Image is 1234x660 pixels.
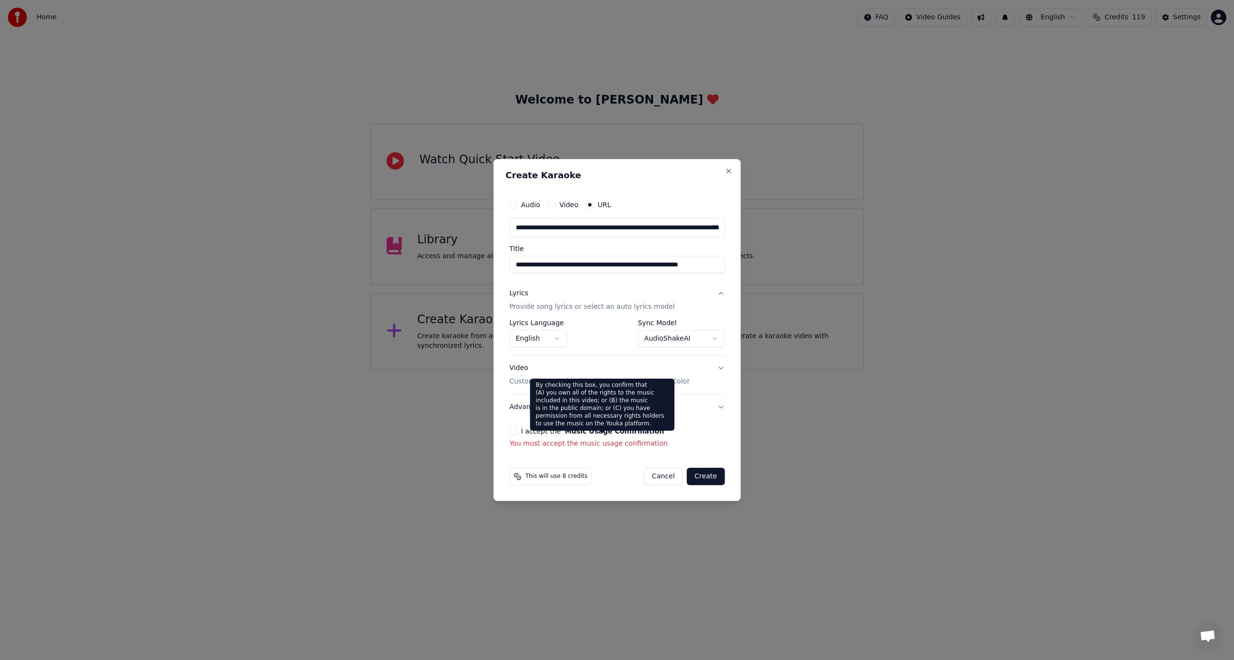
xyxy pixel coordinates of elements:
label: Video [559,201,578,208]
button: Advanced [510,395,725,420]
label: I accept the [521,428,664,435]
button: Cancel [644,468,683,485]
label: Audio [521,201,540,208]
p: You must accept the music usage confirmation [510,439,725,449]
button: LyricsProvide song lyrics or select an auto lyrics model [510,281,725,319]
div: LyricsProvide song lyrics or select an auto lyrics model [510,319,725,355]
span: This will use 8 credits [525,473,588,480]
label: Lyrics Language [510,319,567,326]
label: URL [598,201,611,208]
div: By checking this box, you confirm that (A) you own all of the rights to the music included in thi... [530,379,674,431]
p: Customize Karaoke Video: Use Image, Video, or Color [510,377,690,386]
div: Lyrics [510,289,528,298]
button: Create [687,468,725,485]
h2: Create Karaoke [506,171,729,180]
p: Provide song lyrics or select an auto lyrics model [510,302,675,312]
button: I accept the [565,428,664,435]
button: VideoCustomize Karaoke Video: Use Image, Video, or Color [510,356,725,394]
label: Sync Model [638,319,724,326]
label: Title [510,245,725,252]
div: Video [510,363,690,386]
